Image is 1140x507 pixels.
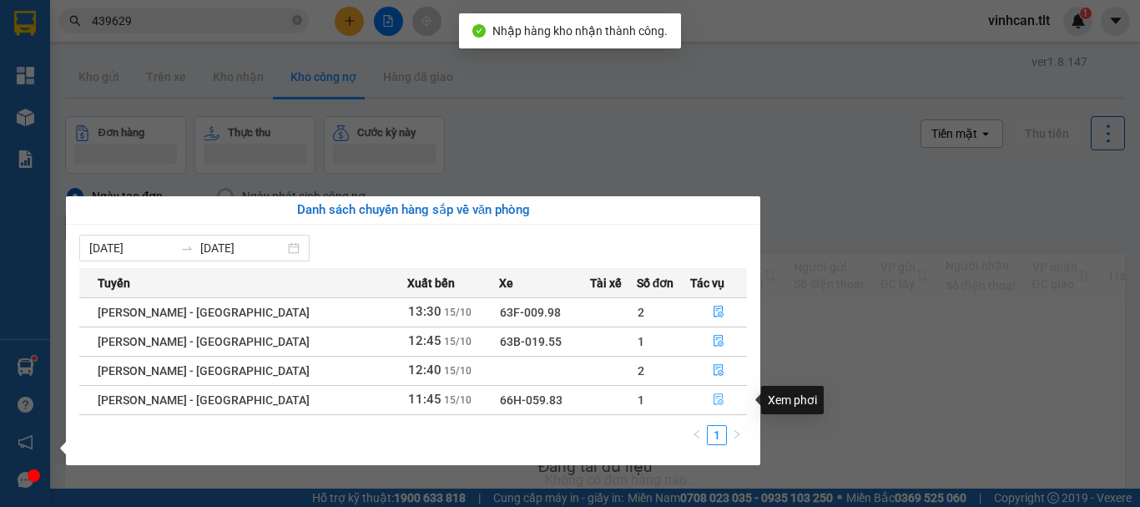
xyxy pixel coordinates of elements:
span: 2 [638,306,644,319]
span: right [732,429,742,439]
button: file-done [691,387,746,413]
span: 66H-059.83 [500,393,562,407]
span: 12:45 [408,333,441,348]
span: 15/10 [444,394,472,406]
a: 1 [708,426,726,444]
span: 63B-019.55 [500,335,562,348]
span: [PERSON_NAME] - [GEOGRAPHIC_DATA] [98,306,310,319]
span: swap-right [180,241,194,255]
span: file-done [713,393,724,407]
li: 1 [707,425,727,445]
button: file-done [691,328,746,355]
span: 13:30 [408,304,441,319]
li: Previous Page [687,425,707,445]
span: 15/10 [444,365,472,377]
span: Xuất bến [407,274,455,292]
span: 15/10 [444,307,472,318]
span: file-done [713,335,724,348]
span: Tác vụ [690,274,724,292]
span: file-done [713,306,724,319]
span: left [692,429,702,439]
span: check-circle [472,24,486,38]
input: Đến ngày [200,239,285,257]
span: [PERSON_NAME] - [GEOGRAPHIC_DATA] [98,364,310,378]
span: 12:40 [408,363,441,378]
div: Danh sách chuyến hàng sắp về văn phòng [79,200,747,221]
span: 11:45 [408,392,441,407]
span: to [180,241,194,255]
div: Xem phơi [761,386,824,414]
span: Tuyến [98,274,130,292]
span: [PERSON_NAME] - [GEOGRAPHIC_DATA] [98,393,310,407]
span: 63F-009.98 [500,306,561,319]
button: right [727,425,747,445]
span: Xe [499,274,513,292]
span: 2 [638,364,644,378]
button: file-done [691,357,746,384]
span: file-done [713,364,724,378]
span: 15/10 [444,336,472,347]
li: Next Page [727,425,747,445]
span: 1 [638,393,644,407]
span: [PERSON_NAME] - [GEOGRAPHIC_DATA] [98,335,310,348]
input: Từ ngày [89,239,174,257]
span: Tài xế [590,274,622,292]
span: Nhập hàng kho nhận thành công. [492,24,668,38]
span: 1 [638,335,644,348]
button: left [687,425,707,445]
span: Số đơn [637,274,674,292]
button: file-done [691,299,746,326]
